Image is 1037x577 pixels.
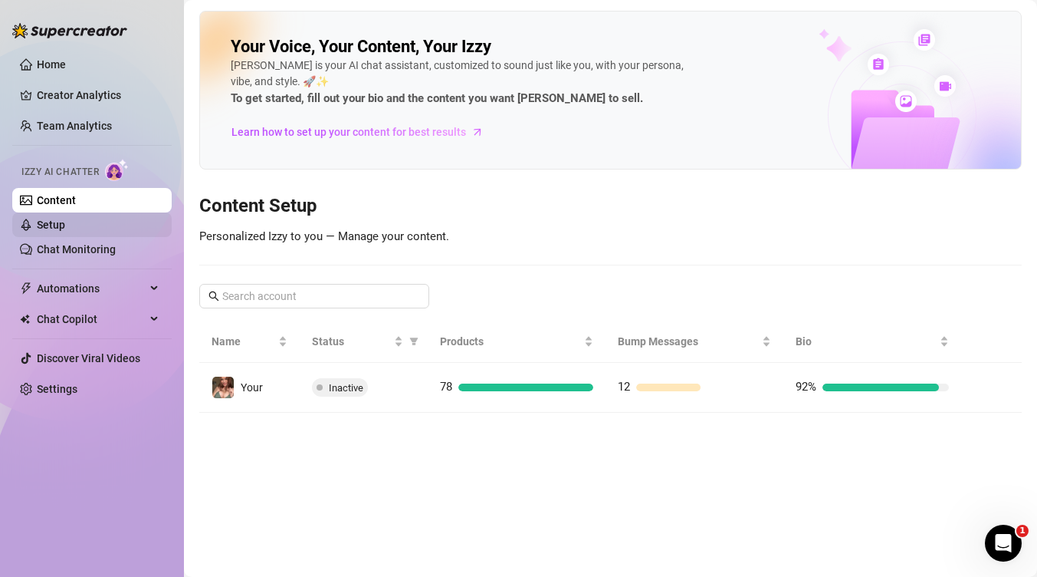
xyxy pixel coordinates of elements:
[12,23,127,38] img: logo-BBDzfeDw.svg
[20,314,30,325] img: Chat Copilot
[985,525,1022,562] iframe: Intercom live chat
[618,380,630,394] span: 12
[440,380,452,394] span: 78
[21,165,99,180] span: Izzy AI Chatter
[231,91,643,105] strong: To get started, fill out your bio and the content you want [PERSON_NAME] to sell.
[199,229,449,243] span: Personalized Izzy to you — Manage your content.
[37,307,146,331] span: Chat Copilot
[440,333,581,350] span: Products
[618,333,759,350] span: Bump Messages
[428,321,605,363] th: Products
[231,36,491,58] h2: Your Voice, Your Content, Your Izzy
[212,377,234,398] img: Your
[1016,525,1029,537] span: 1
[20,282,32,295] span: thunderbolt
[37,120,112,132] a: Team Analytics
[783,321,961,363] th: Bio
[222,288,408,305] input: Search account
[37,83,159,107] a: Creator Analytics
[37,352,140,364] a: Discover Viral Videos
[37,276,146,301] span: Automations
[37,383,77,395] a: Settings
[406,330,422,353] span: filter
[37,243,116,256] a: Chat Monitoring
[208,291,219,302] span: search
[212,333,275,350] span: Name
[409,337,418,346] span: filter
[199,194,1022,219] h3: Content Setup
[329,382,363,394] span: Inactive
[796,380,816,394] span: 92%
[605,321,783,363] th: Bump Messages
[312,333,391,350] span: Status
[37,58,66,71] a: Home
[231,120,495,144] a: Learn how to set up your content for best results
[783,12,1021,169] img: ai-chatter-content-library-cLFOSyPT.png
[231,58,691,108] div: [PERSON_NAME] is your AI chat assistant, customized to sound just like you, with your persona, vi...
[796,333,937,350] span: Bio
[37,194,76,206] a: Content
[241,381,263,394] span: Your
[231,124,466,140] span: Learn how to set up your content for best results
[105,159,129,181] img: AI Chatter
[300,321,428,363] th: Status
[199,321,300,363] th: Name
[470,124,485,140] span: arrow-right
[37,219,65,231] a: Setup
